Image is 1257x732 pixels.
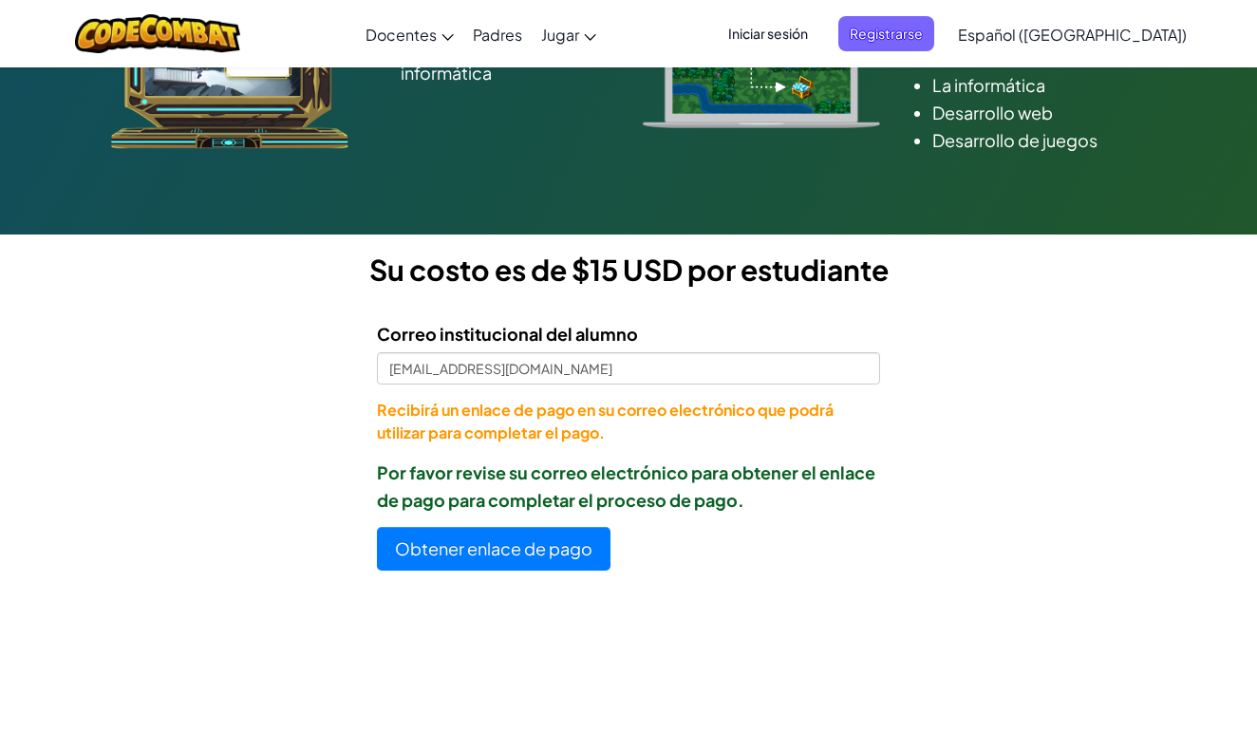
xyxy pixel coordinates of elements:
button: Iniciar sesión [717,16,819,51]
a: Jugar [532,9,606,60]
a: Padres [463,9,532,60]
a: Español ([GEOGRAPHIC_DATA]) [948,9,1196,60]
li: Desarrollo web [932,99,1146,126]
label: Correo institucional del alumno [377,320,638,347]
img: CodeCombat logo [75,14,241,53]
span: Jugar [541,25,579,45]
button: Obtener enlace de pago [377,527,610,571]
span: Docentes [366,25,437,45]
li: Desarrollo de juegos [932,126,1146,154]
span: Español ([GEOGRAPHIC_DATA]) [958,25,1187,45]
button: Registrarse [838,16,934,51]
p: Por favor revise su correo electrónico para obtener el enlace de pago para completar el proceso d... [377,459,880,514]
li: La informática [932,71,1146,99]
p: Recibirá un enlace de pago en su correo electrónico que podrá utilizar para completar el pago. [377,399,880,444]
a: Docentes [356,9,463,60]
